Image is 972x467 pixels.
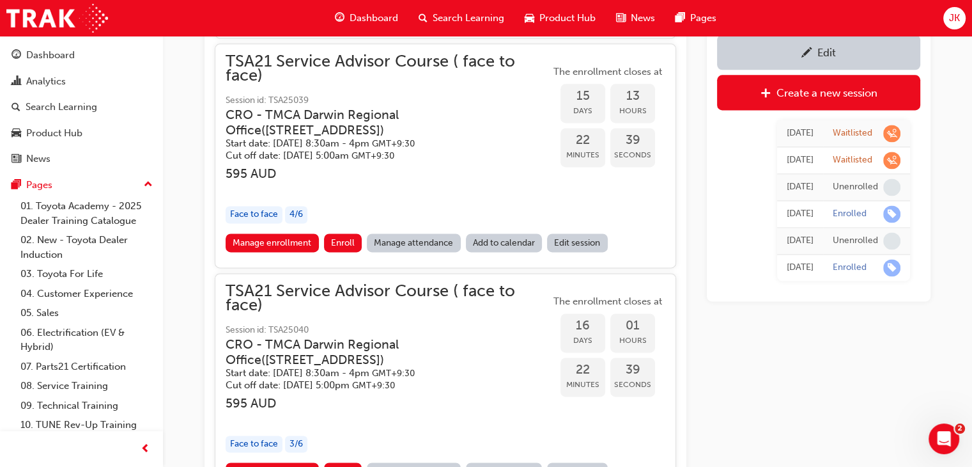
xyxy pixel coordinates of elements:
span: 15 [560,89,605,104]
div: Dashboard [26,48,75,63]
button: TSA21 Service Advisor Course ( face to face)Session id: TSA25039CRO - TMCA Darwin Regional Office... [226,54,665,257]
button: Pages [5,173,158,197]
span: Session id: TSA25040 [226,323,550,338]
button: Enroll [324,233,362,252]
span: News [631,11,655,26]
span: learningRecordVerb_WAITLIST-icon [883,152,900,169]
span: Pages [690,11,716,26]
span: learningRecordVerb_WAITLIST-icon [883,125,900,142]
a: 01. Toyota Academy - 2025 Dealer Training Catalogue [15,196,158,230]
span: The enrollment closes at [550,65,665,79]
span: 16 [560,319,605,333]
a: 02. New - Toyota Dealer Induction [15,230,158,264]
span: 39 [610,363,655,377]
span: learningRecordVerb_ENROLL-icon [883,259,900,276]
span: Seconds [610,148,655,162]
a: search-iconSearch Learning [408,5,514,31]
span: Australian Central Standard Time GMT+9:30 [352,380,395,391]
a: 03. Toyota For Life [15,264,158,284]
span: Minutes [560,148,605,162]
span: guage-icon [12,50,21,61]
span: learningRecordVerb_ENROLL-icon [883,205,900,223]
button: JK [943,7,966,29]
span: Days [560,333,605,348]
span: Days [560,104,605,118]
span: Enroll [331,237,355,248]
span: JK [949,11,960,26]
span: Session id: TSA25039 [226,93,550,108]
span: learningRecordVerb_NONE-icon [883,232,900,249]
span: search-icon [12,102,20,113]
span: Product Hub [539,11,596,26]
a: Search Learning [5,95,158,119]
span: pages-icon [675,10,685,26]
div: Create a new session [776,86,877,99]
span: Hours [610,333,655,348]
div: Edit [817,46,836,59]
h5: Cut off date: [DATE] 5:00am [226,150,530,162]
div: Enrolled [833,208,867,220]
span: guage-icon [335,10,344,26]
button: DashboardAnalyticsSearch LearningProduct HubNews [5,41,158,173]
h3: CRO - TMCA Darwin Regional Office ( [STREET_ADDRESS] ) [226,337,530,367]
a: Add to calendar [466,233,543,252]
div: Face to face [226,206,282,223]
span: Hours [610,104,655,118]
a: News [5,147,158,171]
a: car-iconProduct Hub [514,5,606,31]
span: plus-icon [760,88,771,100]
h3: 595 AUD [226,166,550,181]
a: 07. Parts21 Certification [15,357,158,377]
span: TSA21 Service Advisor Course ( face to face) [226,284,550,313]
span: pages-icon [12,180,21,191]
span: news-icon [12,154,21,165]
span: car-icon [12,128,21,139]
span: pencil-icon [801,47,812,60]
img: Trak [6,4,108,33]
div: Analytics [26,74,66,89]
a: Edit [717,35,920,70]
span: 01 [610,319,655,333]
div: Waitlisted [833,127,872,139]
span: 22 [560,133,605,148]
div: Wed Jan 22 2025 09:39:55 GMT+1100 (Australian Eastern Daylight Time) [787,233,814,248]
div: Wed Jan 22 2025 09:39:11 GMT+1100 (Australian Eastern Daylight Time) [787,260,814,275]
div: Waitlisted [833,154,872,166]
span: Australian Central Standard Time GMT+9:30 [372,138,415,149]
span: Seconds [610,377,655,392]
span: 13 [610,89,655,104]
iframe: Intercom live chat [929,423,959,454]
div: Enrolled [833,262,867,274]
a: 10. TUNE Rev-Up Training [15,415,158,435]
span: chart-icon [12,76,21,88]
div: Product Hub [26,126,82,141]
span: The enrollment closes at [550,294,665,309]
a: Analytics [5,70,158,93]
div: Unenrolled [833,181,878,193]
div: Tue Jul 29 2025 07:51:23 GMT+1000 (Australian Eastern Standard Time) [787,153,814,168]
a: 08. Service Training [15,376,158,396]
a: guage-iconDashboard [325,5,408,31]
div: Search Learning [26,100,97,115]
div: Thu Aug 28 2025 15:07:57 GMT+1000 (Australian Eastern Standard Time) [787,126,814,141]
h3: 595 AUD [226,396,550,411]
div: News [26,152,50,166]
a: Dashboard [5,44,158,67]
span: 2 [955,423,965,434]
div: Tue Feb 04 2025 13:20:21 GMT+1100 (Australian Eastern Daylight Time) [787,207,814,221]
h3: CRO - TMCA Darwin Regional Office ( [STREET_ADDRESS] ) [226,107,530,138]
h5: Start date: [DATE] 8:30am - 4pm [226,367,530,379]
span: prev-icon [141,441,150,457]
a: Edit session [547,233,608,252]
span: TSA21 Service Advisor Course ( face to face) [226,54,550,83]
a: Product Hub [5,122,158,145]
span: search-icon [419,10,428,26]
span: learningRecordVerb_NONE-icon [883,178,900,196]
a: Create a new session [717,75,920,110]
a: 06. Electrification (EV & Hybrid) [15,323,158,357]
h5: Cut off date: [DATE] 5:00pm [226,379,530,392]
span: Dashboard [350,11,398,26]
a: 09. Technical Training [15,396,158,416]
